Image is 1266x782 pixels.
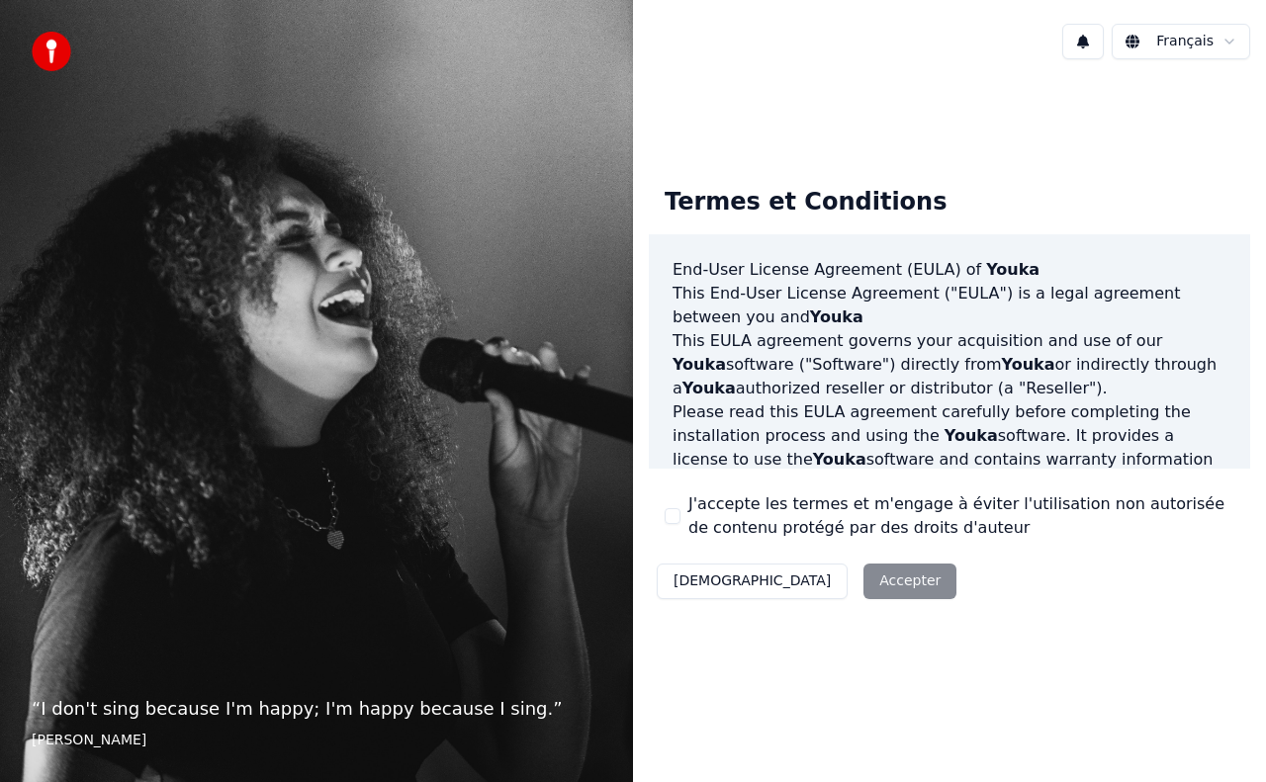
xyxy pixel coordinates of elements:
span: Youka [986,260,1040,279]
img: youka [32,32,71,71]
footer: [PERSON_NAME] [32,731,601,750]
h3: End-User License Agreement (EULA) of [673,258,1226,282]
p: This EULA agreement governs your acquisition and use of our software ("Software") directly from o... [673,329,1226,400]
span: Youka [945,426,998,445]
span: Youka [682,379,736,397]
p: This End-User License Agreement ("EULA") is a legal agreement between you and [673,282,1226,329]
span: Youka [1002,355,1055,374]
button: [DEMOGRAPHIC_DATA] [657,564,848,599]
span: Youka [810,307,863,326]
p: “ I don't sing because I'm happy; I'm happy because I sing. ” [32,695,601,723]
label: J'accepte les termes et m'engage à éviter l'utilisation non autorisée de contenu protégé par des ... [688,492,1234,540]
div: Termes et Conditions [649,171,962,234]
p: Please read this EULA agreement carefully before completing the installation process and using th... [673,400,1226,495]
span: Youka [673,355,726,374]
span: Youka [813,450,866,469]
